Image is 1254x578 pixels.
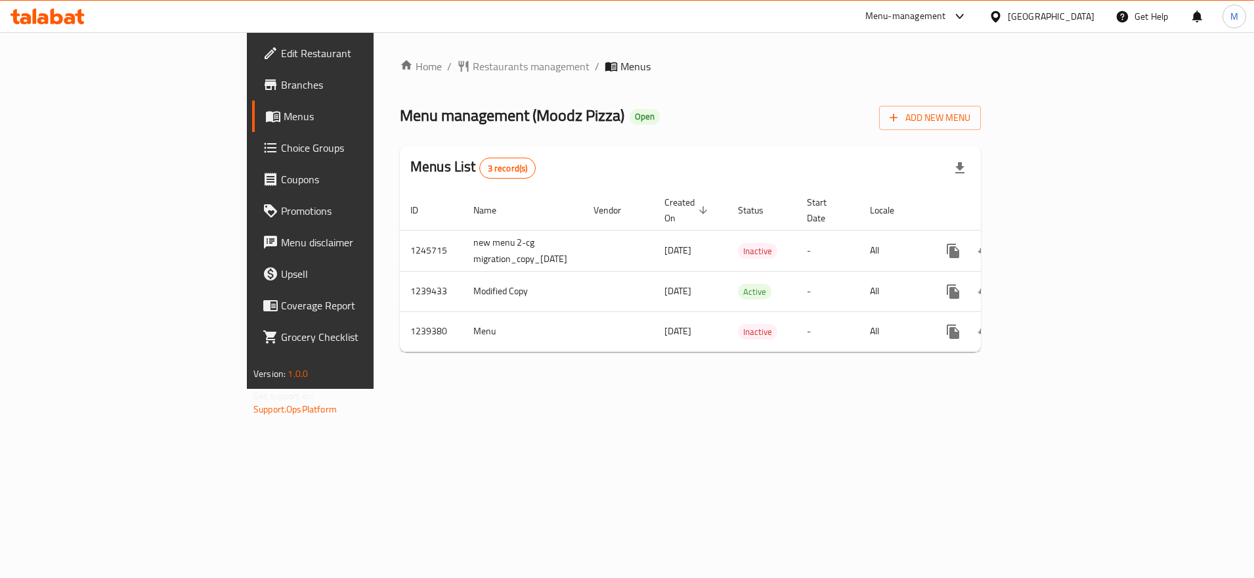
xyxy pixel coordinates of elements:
div: [GEOGRAPHIC_DATA] [1008,9,1094,24]
span: Branches [281,77,446,93]
td: - [796,311,859,351]
span: Coverage Report [281,298,446,313]
button: more [938,316,969,347]
span: Version: [253,365,286,382]
div: Menu-management [865,9,946,24]
a: Coupons [252,164,456,195]
a: Restaurants management [457,58,590,74]
span: [DATE] [664,242,691,259]
td: Menu [463,311,583,351]
span: Get support on: [253,388,314,405]
span: 1.0.0 [288,365,308,382]
span: [DATE] [664,322,691,340]
button: Change Status [969,235,1001,267]
span: M [1230,9,1238,24]
a: Choice Groups [252,132,456,164]
button: Add New Menu [879,106,981,130]
div: Open [630,109,660,125]
span: Promotions [281,203,446,219]
a: Branches [252,69,456,100]
span: Choice Groups [281,140,446,156]
span: Edit Restaurant [281,45,446,61]
th: Actions [927,190,1074,231]
span: Created On [664,194,712,226]
a: Menu disclaimer [252,227,456,258]
a: Support.OpsPlatform [253,401,337,418]
div: Export file [944,152,976,184]
span: ID [410,202,435,218]
span: Open [630,111,660,122]
li: / [595,58,599,74]
span: Menu disclaimer [281,234,446,250]
span: Inactive [738,244,777,259]
span: Menus [620,58,651,74]
span: Menus [284,108,446,124]
a: Coverage Report [252,290,456,321]
span: 3 record(s) [480,162,536,175]
span: Add New Menu [890,110,970,126]
table: enhanced table [400,190,1074,352]
a: Promotions [252,195,456,227]
td: All [859,230,927,271]
span: Status [738,202,781,218]
span: Coupons [281,171,446,187]
span: Grocery Checklist [281,329,446,345]
button: more [938,276,969,307]
button: Change Status [969,276,1001,307]
span: Menu management ( Moodz Pizza ) [400,100,624,130]
td: new menu 2-cg migration_copy_[DATE] [463,230,583,271]
span: Vendor [594,202,638,218]
span: Inactive [738,324,777,340]
button: more [938,235,969,267]
span: Active [738,284,771,300]
span: Restaurants management [473,58,590,74]
span: Upsell [281,266,446,282]
div: Total records count [479,158,536,179]
span: Locale [870,202,911,218]
span: Start Date [807,194,844,226]
a: Grocery Checklist [252,321,456,353]
a: Menus [252,100,456,132]
nav: breadcrumb [400,58,981,74]
a: Upsell [252,258,456,290]
span: [DATE] [664,282,691,300]
button: Change Status [969,316,1001,347]
td: - [796,230,859,271]
td: Modified Copy [463,271,583,311]
td: - [796,271,859,311]
td: All [859,311,927,351]
h2: Menus List [410,157,536,179]
span: Name [473,202,513,218]
a: Edit Restaurant [252,37,456,69]
td: All [859,271,927,311]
